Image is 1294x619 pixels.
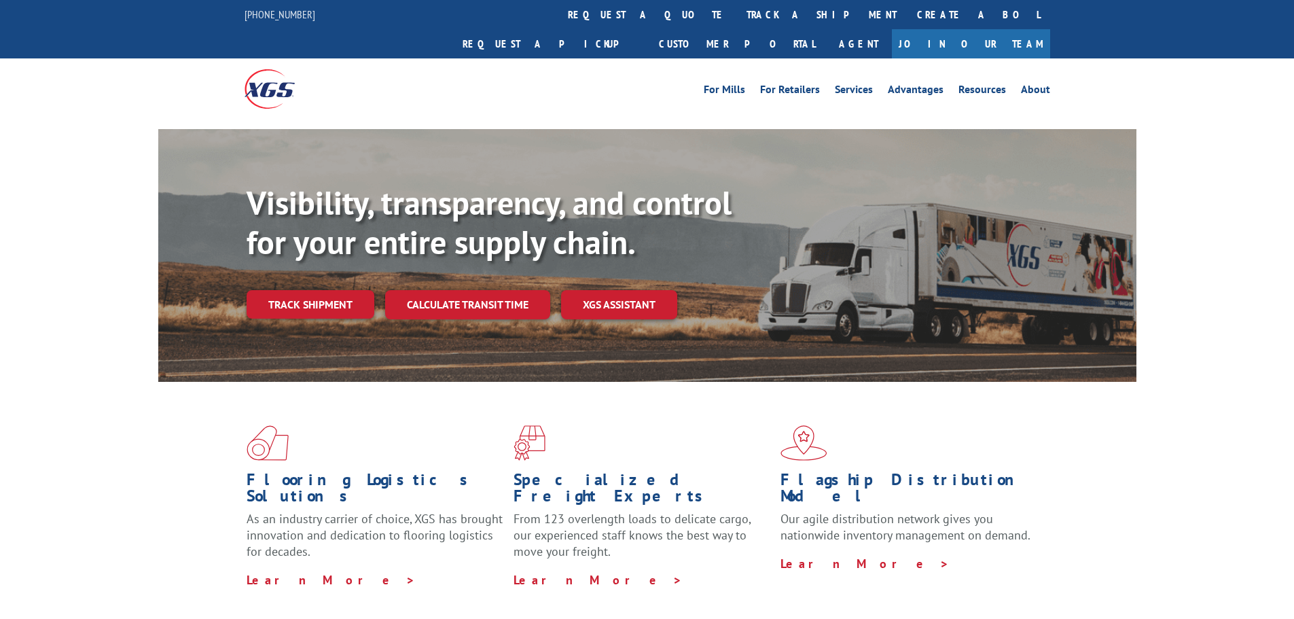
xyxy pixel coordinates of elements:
img: xgs-icon-focused-on-flooring-red [514,425,545,461]
a: Resources [958,84,1006,99]
a: For Retailers [760,84,820,99]
a: Request a pickup [452,29,649,58]
span: Our agile distribution network gives you nationwide inventory management on demand. [780,511,1030,543]
img: xgs-icon-total-supply-chain-intelligence-red [247,425,289,461]
a: Customer Portal [649,29,825,58]
span: As an industry carrier of choice, XGS has brought innovation and dedication to flooring logistics... [247,511,503,559]
a: [PHONE_NUMBER] [245,7,315,21]
a: Agent [825,29,892,58]
a: Track shipment [247,290,374,319]
a: Join Our Team [892,29,1050,58]
a: Services [835,84,873,99]
b: Visibility, transparency, and control for your entire supply chain. [247,181,732,263]
a: Advantages [888,84,943,99]
a: Learn More > [247,572,416,588]
a: For Mills [704,84,745,99]
a: Learn More > [780,556,950,571]
a: Learn More > [514,572,683,588]
h1: Flagship Distribution Model [780,472,1037,511]
h1: Specialized Freight Experts [514,472,770,511]
a: About [1021,84,1050,99]
p: From 123 overlength loads to delicate cargo, our experienced staff knows the best way to move you... [514,511,770,571]
a: XGS ASSISTANT [561,290,677,319]
img: xgs-icon-flagship-distribution-model-red [780,425,827,461]
a: Calculate transit time [385,290,550,319]
h1: Flooring Logistics Solutions [247,472,503,511]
